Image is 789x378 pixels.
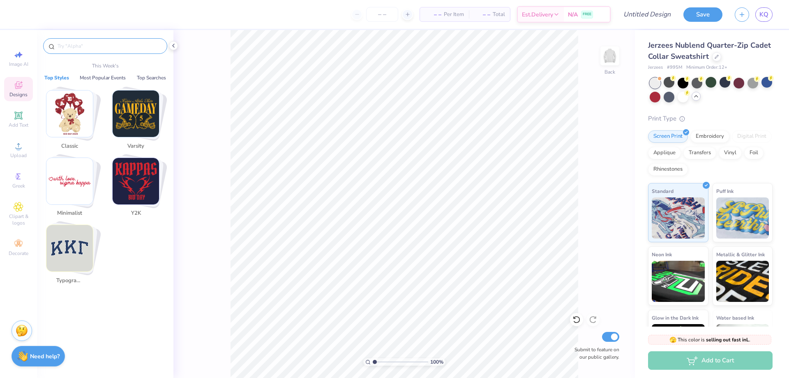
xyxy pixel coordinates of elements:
[46,158,93,204] img: Minimalist
[716,313,754,322] span: Water based Ink
[716,324,769,365] img: Water based Ink
[122,209,149,218] span: Y2K
[9,61,28,67] span: Image AI
[56,209,83,218] span: Minimalist
[113,158,159,204] img: Y2K
[474,10,490,19] span: – –
[425,10,441,19] span: – –
[652,250,672,259] span: Neon Ink
[107,158,169,221] button: Stack Card Button Y2K
[716,261,769,302] img: Metallic & Glitter Ink
[648,114,773,123] div: Print Type
[56,277,83,285] span: Typography
[716,187,734,195] span: Puff Ink
[113,90,159,137] img: Varsity
[652,197,705,239] img: Standard
[107,90,169,153] button: Stack Card Button Varsity
[669,336,750,343] span: This color is .
[669,336,676,344] span: 🫣
[9,250,28,257] span: Decorate
[602,48,618,64] img: Back
[604,68,615,76] div: Back
[56,142,83,151] span: Classic
[648,163,688,176] div: Rhinestones
[652,313,699,322] span: Glow in the Dark Ink
[706,336,749,343] strong: selling out fast in L
[30,352,60,360] strong: Need help?
[648,147,681,159] div: Applique
[12,183,25,189] span: Greek
[683,7,722,22] button: Save
[77,74,128,82] button: Most Popular Events
[41,225,103,288] button: Stack Card Button Typography
[732,130,772,143] div: Digital Print
[41,90,103,153] button: Stack Card Button Classic
[583,12,591,17] span: FREE
[92,62,119,70] p: This Week's
[744,147,764,159] div: Foil
[46,225,93,271] img: Typography
[10,152,27,159] span: Upload
[366,7,398,22] input: – –
[617,6,677,23] input: Untitled Design
[444,10,464,19] span: Per Item
[4,213,33,226] span: Clipart & logos
[719,147,742,159] div: Vinyl
[652,261,705,302] img: Neon Ink
[690,130,729,143] div: Embroidery
[686,64,727,71] span: Minimum Order: 12 +
[57,42,162,50] input: Try "Alpha"
[683,147,716,159] div: Transfers
[568,10,578,19] span: N/A
[648,64,663,71] span: Jerzees
[648,130,688,143] div: Screen Print
[41,158,103,221] button: Stack Card Button Minimalist
[759,10,768,19] span: KQ
[648,40,771,61] span: Jerzees Nublend Quarter-Zip Cadet Collar Sweatshirt
[755,7,773,22] a: KQ
[9,91,28,98] span: Designs
[716,250,765,259] span: Metallic & Glitter Ink
[716,197,769,239] img: Puff Ink
[46,90,93,137] img: Classic
[134,74,168,82] button: Top Searches
[667,64,682,71] span: # 995M
[652,187,674,195] span: Standard
[430,358,443,366] span: 100 %
[570,346,619,361] label: Submit to feature on our public gallery.
[42,74,72,82] button: Top Styles
[652,324,705,365] img: Glow in the Dark Ink
[9,122,28,128] span: Add Text
[493,10,505,19] span: Total
[522,10,553,19] span: Est. Delivery
[122,142,149,151] span: Varsity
